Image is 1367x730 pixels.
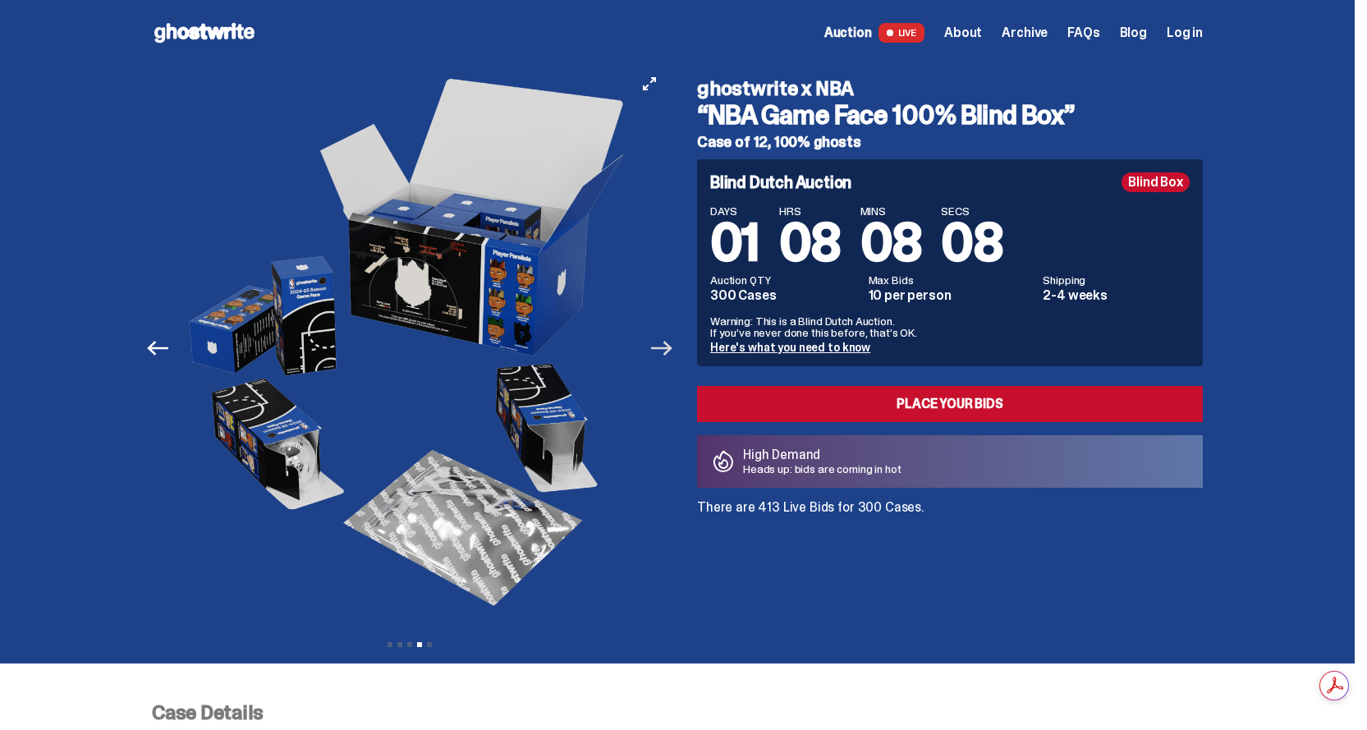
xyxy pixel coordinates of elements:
button: View slide 3 [407,642,412,647]
dt: Auction QTY [710,274,859,286]
button: View full-screen [640,74,659,94]
p: Case Details [152,703,1203,723]
span: 08 [779,209,841,277]
dd: 300 Cases [710,289,859,302]
p: High Demand [743,448,901,461]
span: SECS [941,205,1002,217]
p: Warning: This is a Blind Dutch Auction. If you’ve never done this before, that’s OK. [710,315,1190,338]
h3: “NBA Game Face 100% Blind Box” [697,102,1203,128]
span: HRS [779,205,841,217]
img: NBA-Hero-4.png [184,66,635,631]
h4: ghostwrite x NBA [697,79,1203,99]
button: View slide 2 [397,642,402,647]
span: Auction [824,26,872,39]
a: FAQs [1067,26,1099,39]
h4: Blind Dutch Auction [710,174,851,191]
dt: Shipping [1043,274,1190,286]
span: 08 [860,209,922,277]
button: Next [644,330,680,366]
button: View slide 5 [427,642,432,647]
a: Auction LIVE [824,23,924,43]
span: MINS [860,205,922,217]
a: Archive [1002,26,1048,39]
a: Blog [1120,26,1147,39]
button: Previous [140,330,176,366]
h5: Case of 12, 100% ghosts [697,135,1203,149]
dd: 10 per person [869,289,1034,302]
button: View slide 1 [388,642,392,647]
a: Here's what you need to know [710,340,870,355]
div: Blind Box [1122,172,1190,192]
a: About [944,26,982,39]
p: There are 413 Live Bids for 300 Cases. [697,501,1203,514]
a: Log in [1167,26,1203,39]
span: DAYS [710,205,759,217]
dd: 2-4 weeks [1043,289,1190,302]
a: Place your Bids [697,386,1203,422]
span: LIVE [878,23,925,43]
span: 08 [941,209,1002,277]
dt: Max Bids [869,274,1034,286]
button: View slide 4 [417,642,422,647]
span: 01 [710,209,759,277]
p: Heads up: bids are coming in hot [743,463,901,475]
